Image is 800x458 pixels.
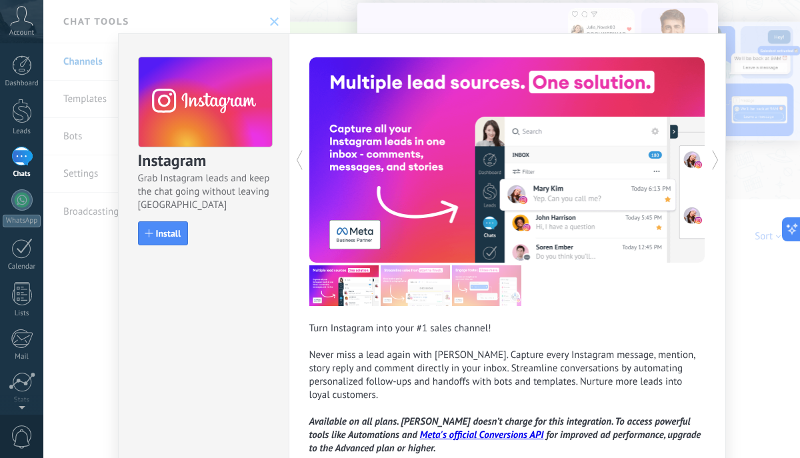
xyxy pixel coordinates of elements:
[3,353,41,361] div: Mail
[156,229,181,238] span: Install
[381,265,450,306] img: com_instagram_tour_2_en.png
[9,29,34,37] span: Account
[138,221,189,245] button: Install
[3,309,41,318] div: Lists
[309,415,701,455] i: Available on all plans. [PERSON_NAME] doesn’t charge for this integration. To access powerful too...
[420,429,544,441] a: Meta's official Conversions API
[3,127,41,136] div: Leads
[3,79,41,88] div: Dashboard
[138,172,271,212] span: Grab Instagram leads and keep the chat going without leaving [GEOGRAPHIC_DATA]
[3,170,41,179] div: Chats
[309,265,379,306] img: com_instagram_tour_1_en.png
[3,215,41,227] div: WhatsApp
[309,322,705,455] div: Turn Instagram into your #1 sales channel! Never miss a lead again with [PERSON_NAME]. Capture ev...
[138,150,271,172] h3: Instagram
[452,265,521,306] img: com_instagram_tour_3_en.png
[3,263,41,271] div: Calendar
